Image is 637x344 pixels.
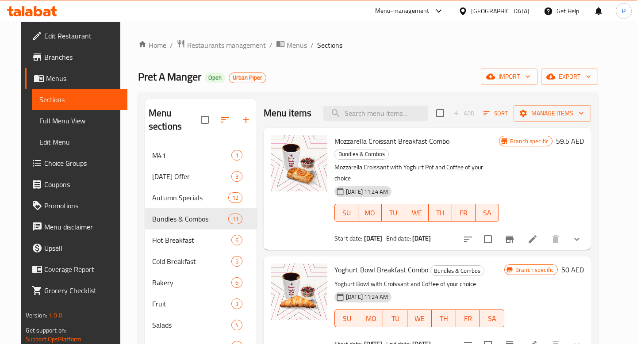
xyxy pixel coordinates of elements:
[572,234,582,245] svg: Show Choices
[334,263,428,276] span: Yoghurt Bowl Breakfast Combo
[145,145,257,166] div: M411
[411,312,428,325] span: WE
[479,206,495,219] span: SA
[152,150,231,161] div: M41
[478,107,514,120] span: Sort items
[334,149,389,160] div: Bundles & Combos
[229,215,242,223] span: 11
[145,293,257,314] div: Fruit3
[145,229,257,251] div: Hot Breakfast6
[138,39,598,51] nav: breadcrumb
[407,310,432,327] button: WE
[375,6,430,16] div: Menu-management
[514,105,591,122] button: Manage items
[25,216,127,237] a: Menu disclaimer
[232,321,242,329] span: 4
[44,243,120,253] span: Upsell
[44,158,120,168] span: Choice Groups
[363,312,380,325] span: MO
[152,214,228,224] div: Bundles & Combos
[145,272,257,293] div: Bakery6
[152,171,231,182] span: [DATE] Offer
[145,208,257,229] div: Bundles & Combos11
[276,39,307,51] a: Menus
[145,187,257,208] div: Autumn Specials12
[364,233,383,244] b: [DATE]
[187,40,266,50] span: Restaurants management
[431,104,449,122] span: Select section
[476,204,499,222] button: SA
[25,68,127,89] a: Menus
[271,264,327,320] img: Yoghurt Bowl Breakfast Combo
[229,74,266,81] span: Urban Piper
[25,25,127,46] a: Edit Restaurant
[435,312,453,325] span: TH
[521,108,584,119] span: Manage items
[39,137,120,147] span: Edit Menu
[44,31,120,41] span: Edit Restaurant
[145,251,257,272] div: Cold Breakfast5
[39,94,120,105] span: Sections
[25,153,127,174] a: Choice Groups
[334,162,499,184] p: Mozzarella Croissant with Yoghurt Pot and Coffee of your choice
[541,69,598,85] button: export
[232,172,242,181] span: 3
[386,233,411,244] span: End date:
[432,310,456,327] button: TH
[512,266,557,274] span: Branch specific
[342,187,391,196] span: [DATE] 11:24 AM
[264,107,312,120] h2: Menu items
[460,312,477,325] span: FR
[484,312,501,325] span: SA
[387,312,404,325] span: TU
[25,259,127,280] a: Coverage Report
[152,277,231,288] span: Bakery
[152,256,231,267] span: Cold Breakfast
[385,206,402,219] span: TU
[457,229,479,250] button: sort-choices
[545,229,566,250] button: delete
[152,192,228,203] span: Autumn Specials
[138,40,166,50] a: Home
[25,280,127,301] a: Grocery Checklist
[39,115,120,126] span: Full Menu View
[231,171,242,182] div: items
[429,204,452,222] button: TH
[205,74,225,81] span: Open
[527,234,538,245] a: Edit menu item
[317,40,342,50] span: Sections
[561,264,584,276] h6: 50 AED
[338,312,356,325] span: SU
[334,233,363,244] span: Start date:
[456,206,472,219] span: FR
[231,277,242,288] div: items
[556,135,584,147] h6: 59.5 AED
[271,135,327,191] img: Mozzarella Croissant Breakfast Combo
[231,256,242,267] div: items
[334,134,449,148] span: Mozzarella Croissant Breakfast Combo
[228,192,242,203] div: items
[152,320,231,330] span: Salads
[232,279,242,287] span: 6
[26,310,47,321] span: Version:
[338,206,355,219] span: SU
[548,71,591,82] span: export
[456,310,480,327] button: FR
[177,39,266,51] a: Restaurants management
[44,179,120,190] span: Coupons
[409,206,425,219] span: WE
[480,310,504,327] button: SA
[26,325,66,336] span: Get support on:
[481,107,510,120] button: Sort
[49,310,62,321] span: 1.0.0
[622,6,625,16] span: P
[232,300,242,308] span: 3
[449,107,478,120] span: Add item
[170,40,173,50] li: /
[196,111,214,129] span: Select all sections
[566,229,587,250] button: show more
[430,265,484,276] div: Bundles & Combos
[46,73,120,84] span: Menus
[205,73,225,83] div: Open
[362,206,378,219] span: MO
